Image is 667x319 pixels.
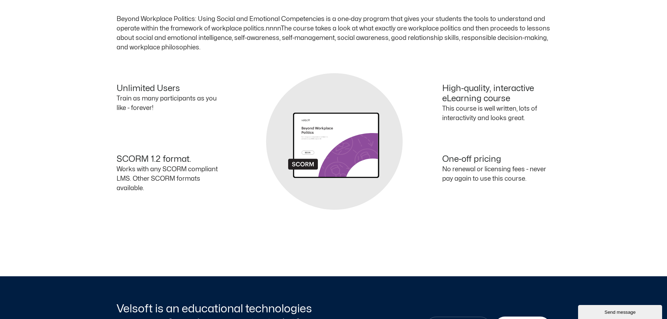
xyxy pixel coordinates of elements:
[117,154,225,165] h4: SCORM 1.2 format.
[117,14,551,52] p: Beyond Workplace Politics: Using Social and Emotional Competencies is a one-day program that give...
[117,94,225,113] p: Train as many participants as you like - forever!
[442,154,551,165] h4: One-off pricing
[442,104,551,123] p: This course is well written, lots of interactivity and looks great.
[578,304,663,319] iframe: chat widget
[117,84,225,94] h4: Unlimited Users
[442,165,551,183] p: No renewal or licensing fees - never pay again to use this course.
[117,165,225,193] p: Works with any SCORM compliant LMS. Other SCORM formats available.
[442,84,551,104] h4: High-quality, interactive eLearning course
